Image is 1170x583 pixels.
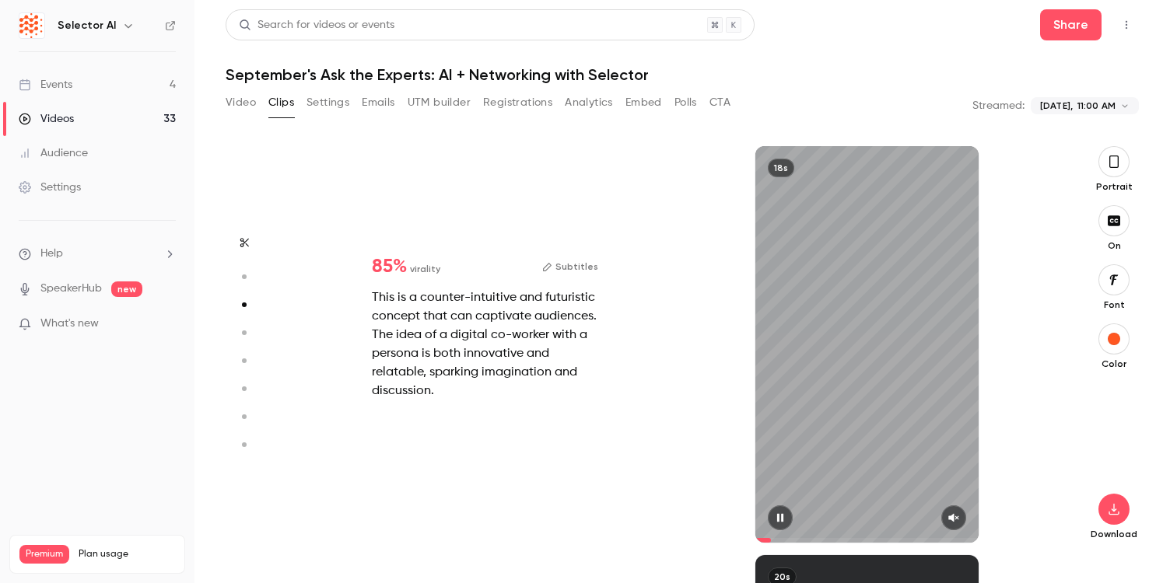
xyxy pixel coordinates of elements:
p: On [1089,239,1139,252]
button: Share [1040,9,1102,40]
p: Color [1089,358,1139,370]
button: Registrations [483,90,552,115]
button: Clips [268,90,294,115]
div: Search for videos or events [239,17,394,33]
iframe: Noticeable Trigger [157,317,176,331]
button: Settings [307,90,349,115]
span: Plan usage [79,548,175,560]
button: CTA [709,90,730,115]
span: [DATE], [1040,99,1073,113]
p: Portrait [1089,180,1139,193]
div: Audience [19,145,88,161]
button: Top Bar Actions [1114,12,1139,37]
div: Videos [19,111,74,127]
span: new [111,281,142,297]
span: 11:00 AM [1077,99,1116,113]
div: Events [19,77,72,93]
p: Streamed: [972,98,1025,113]
li: help-dropdown-opener [19,246,176,262]
button: Polls [674,90,697,115]
p: Font [1089,298,1139,311]
div: This is a counter-intuitive and futuristic concept that can captivate audiences. The idea of a di... [372,288,598,400]
h6: Selector AI [58,18,116,33]
button: Emails [362,90,394,115]
div: Settings [19,180,81,195]
span: Help [40,246,63,262]
button: Subtitles [542,257,598,276]
span: Premium [19,545,69,564]
h1: September's Ask the Experts: AI + Networking with Selector [226,65,1139,84]
p: Download [1089,528,1139,540]
button: Analytics [565,90,613,115]
div: 18s [768,159,794,177]
button: Video [226,90,256,115]
span: What's new [40,316,99,332]
button: Embed [625,90,662,115]
span: virality [410,262,440,276]
img: Selector AI [19,13,44,38]
span: 85 % [372,257,407,276]
a: SpeakerHub [40,281,102,297]
button: UTM builder [408,90,471,115]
